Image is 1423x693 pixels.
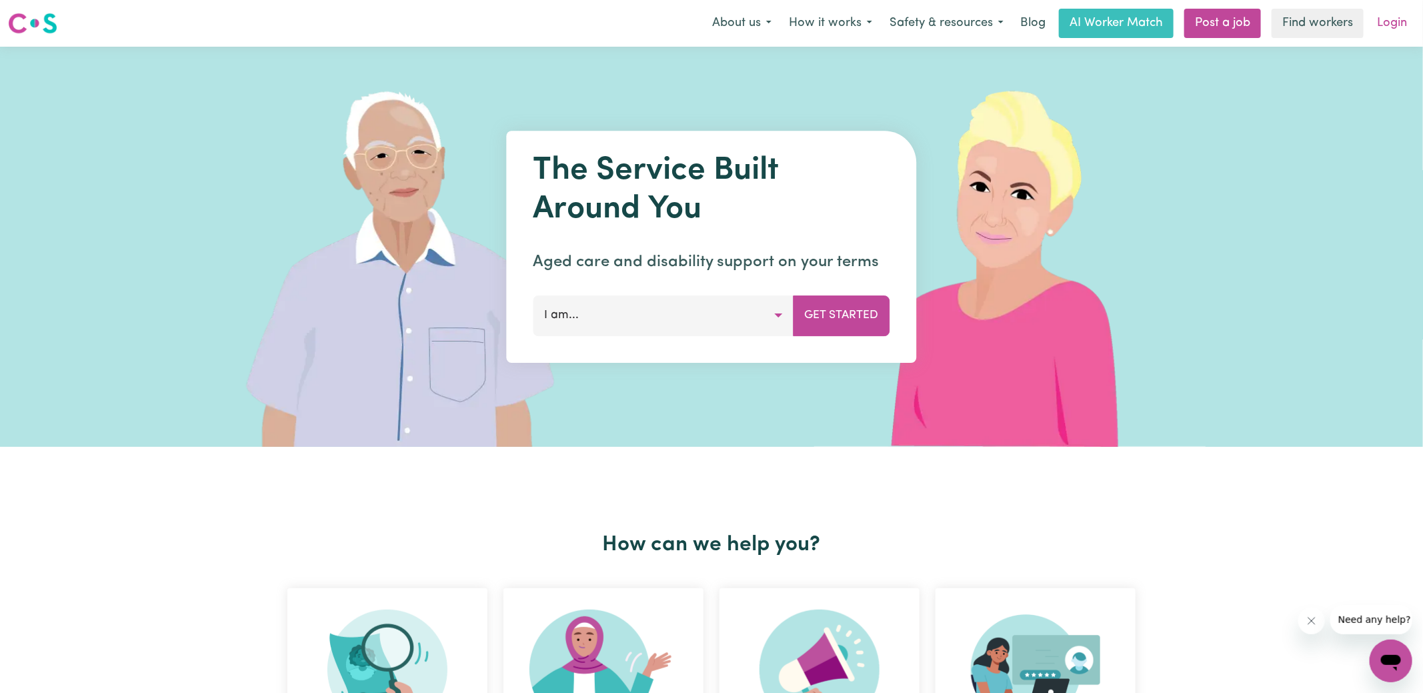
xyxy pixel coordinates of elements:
img: Careseekers logo [8,11,57,35]
a: Blog [1012,9,1054,38]
iframe: Button to launch messaging window [1370,640,1412,682]
iframe: Message from company [1330,605,1412,634]
a: Login [1369,9,1415,38]
a: AI Worker Match [1059,9,1174,38]
a: Careseekers logo [8,8,57,39]
button: I am... [533,295,794,335]
h1: The Service Built Around You [533,152,890,229]
h2: How can we help you? [279,532,1144,558]
button: How it works [780,9,881,37]
a: Post a job [1184,9,1261,38]
button: About us [703,9,780,37]
button: Get Started [794,295,890,335]
button: Safety & resources [881,9,1012,37]
a: Find workers [1272,9,1364,38]
p: Aged care and disability support on your terms [533,250,890,274]
iframe: Close message [1298,608,1325,634]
